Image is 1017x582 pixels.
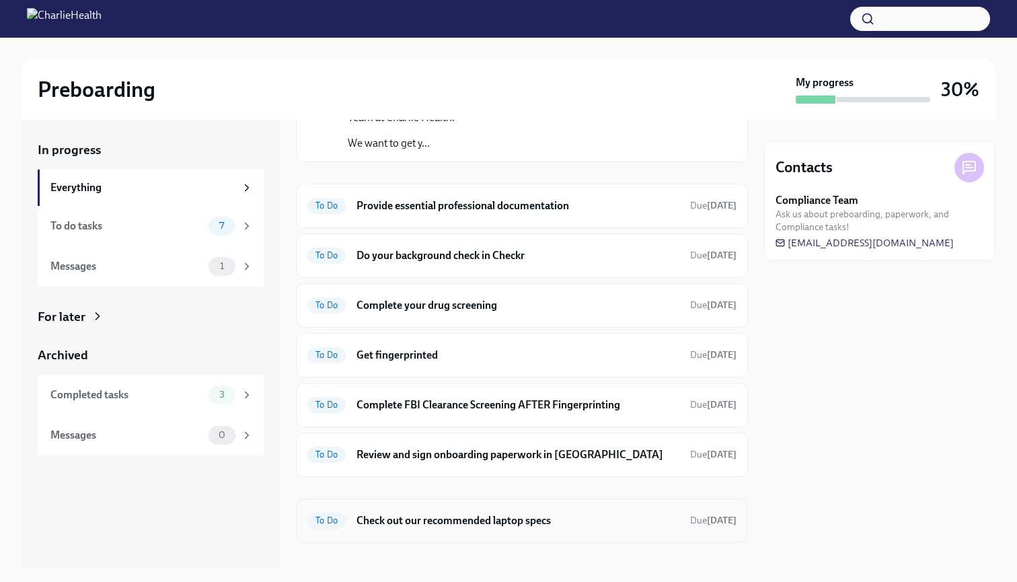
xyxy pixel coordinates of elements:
[690,515,737,526] span: Due
[307,300,346,310] span: To Do
[776,193,858,208] strong: Compliance Team
[307,195,737,217] a: To DoProvide essential professional documentationDue[DATE]
[356,513,679,528] h6: Check out our recommended laptop specs
[690,199,737,212] span: October 7th, 2025 06:00
[776,236,954,250] a: [EMAIL_ADDRESS][DOMAIN_NAME]
[356,298,679,313] h6: Complete your drug screening
[707,200,737,211] strong: [DATE]
[690,449,737,460] span: Due
[50,180,235,195] div: Everything
[307,515,346,525] span: To Do
[307,295,737,316] a: To DoComplete your drug screeningDue[DATE]
[38,246,264,287] a: Messages1
[307,245,737,266] a: To DoDo your background check in CheckrDue[DATE]
[690,250,737,261] span: Due
[690,398,737,411] span: October 10th, 2025 06:00
[211,430,233,440] span: 0
[776,208,984,233] span: Ask us about preboarding, paperwork, and Compliance tasks!
[356,248,679,263] h6: Do your background check in Checkr
[38,347,264,364] a: Archived
[307,400,346,410] span: To Do
[690,249,737,262] span: October 3rd, 2025 06:00
[38,170,264,206] a: Everything
[38,375,264,415] a: Completed tasks3
[211,221,232,231] span: 7
[707,250,737,261] strong: [DATE]
[690,448,737,461] span: October 11th, 2025 06:00
[356,348,679,363] h6: Get fingerprinted
[307,350,346,360] span: To Do
[307,510,737,532] a: To DoCheck out our recommended laptop specsDue[DATE]
[307,250,346,260] span: To Do
[38,415,264,456] a: Messages0
[307,344,737,366] a: To DoGet fingerprintedDue[DATE]
[690,200,737,211] span: Due
[307,201,346,211] span: To Do
[776,157,833,178] h4: Contacts
[690,514,737,527] span: October 7th, 2025 06:00
[50,259,203,274] div: Messages
[690,299,737,312] span: October 7th, 2025 06:00
[307,444,737,466] a: To DoReview and sign onboarding paperwork in [GEOGRAPHIC_DATA]Due[DATE]
[50,388,203,402] div: Completed tasks
[707,515,737,526] strong: [DATE]
[38,206,264,246] a: To do tasks7
[796,75,854,90] strong: My progress
[38,141,264,159] a: In progress
[307,394,737,416] a: To DoComplete FBI Clearance Screening AFTER FingerprintingDue[DATE]
[690,349,737,361] span: Due
[356,398,679,412] h6: Complete FBI Clearance Screening AFTER Fingerprinting
[38,76,155,103] h2: Preboarding
[707,299,737,311] strong: [DATE]
[50,428,203,443] div: Messages
[690,399,737,410] span: Due
[707,449,737,460] strong: [DATE]
[212,261,232,271] span: 1
[690,299,737,311] span: Due
[27,8,102,30] img: CharlieHealth
[348,136,710,151] p: We want to get y...
[707,399,737,410] strong: [DATE]
[38,308,85,326] div: For later
[356,198,679,213] h6: Provide essential professional documentation
[707,349,737,361] strong: [DATE]
[307,449,346,460] span: To Do
[690,349,737,361] span: October 7th, 2025 06:00
[38,308,264,326] a: For later
[50,219,203,233] div: To do tasks
[941,77,979,102] h3: 30%
[356,447,679,462] h6: Review and sign onboarding paperwork in [GEOGRAPHIC_DATA]
[211,390,233,400] span: 3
